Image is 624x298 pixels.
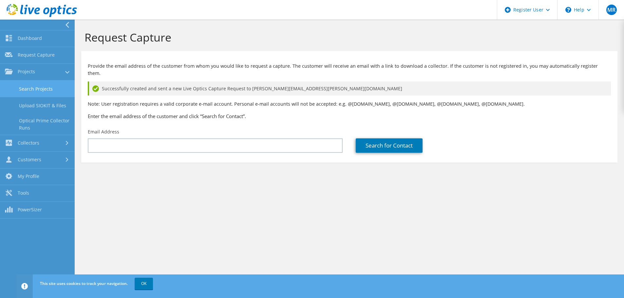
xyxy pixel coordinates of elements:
span: MR [606,5,617,15]
a: Search for Contact [356,138,423,153]
svg: \n [565,7,571,13]
h1: Request Capture [85,30,611,44]
h3: Enter the email address of the customer and click “Search for Contact”. [88,113,611,120]
a: OK [135,278,153,289]
span: This site uses cookies to track your navigation. [40,281,128,286]
label: Email Address [88,129,119,135]
p: Provide the email address of the customer from whom you would like to request a capture. The cust... [88,62,611,77]
span: Successfully created and sent a new Live Optics Capture Request to [PERSON_NAME][EMAIL_ADDRESS][P... [102,85,402,92]
p: Note: User registration requires a valid corporate e-mail account. Personal e-mail accounts will ... [88,100,611,108]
